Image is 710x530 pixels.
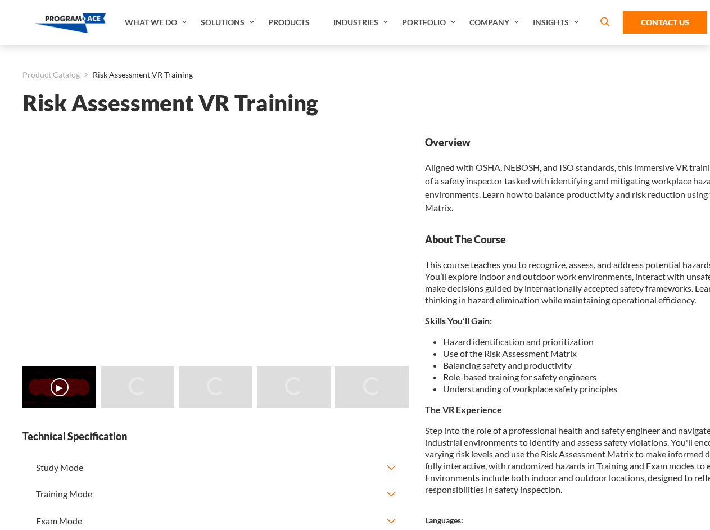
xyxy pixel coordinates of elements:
[22,67,80,82] a: Product Catalog
[425,515,463,525] strong: Languages:
[22,481,407,507] button: Training Mode
[22,135,407,352] iframe: Risk Assessment VR Training - Video 0
[51,378,69,396] button: ▶
[22,366,96,408] img: Risk Assessment VR Training - Video 0
[80,67,193,82] li: Risk Assessment VR Training
[22,455,407,481] button: Study Mode
[623,11,707,34] a: Contact Us
[35,13,106,33] img: Program-Ace
[22,429,407,443] strong: Technical Specification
